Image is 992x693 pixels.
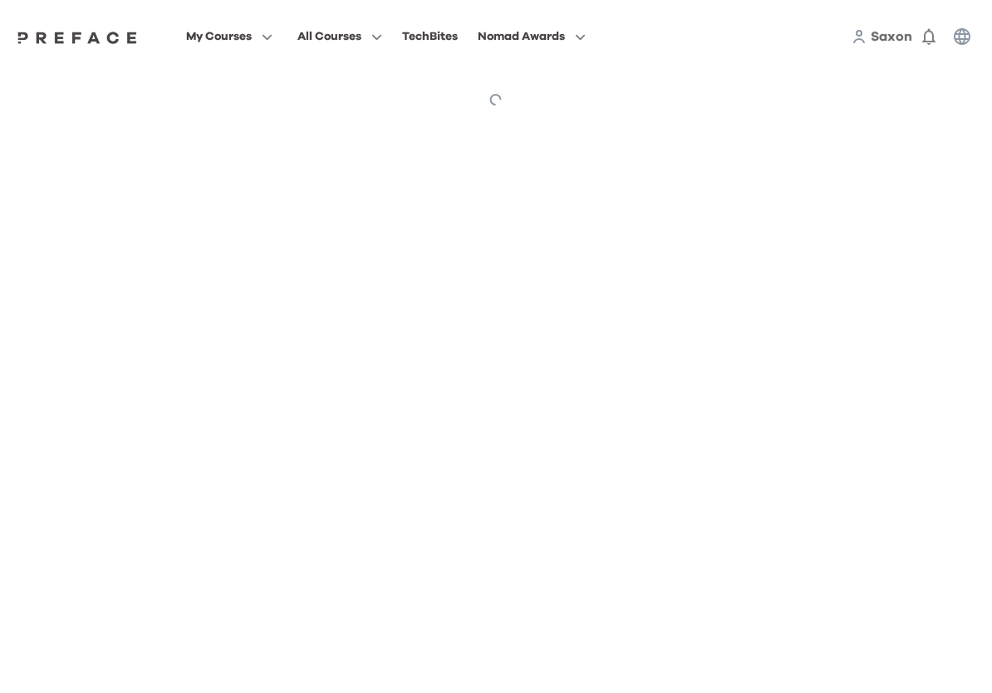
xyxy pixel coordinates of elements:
[13,31,141,44] img: Preface Logo
[181,26,277,47] button: My Courses
[402,27,458,47] div: TechBites
[871,30,912,43] span: Saxon
[871,27,912,47] a: Saxon
[473,26,591,47] button: Nomad Awards
[292,26,387,47] button: All Courses
[186,27,252,47] span: My Courses
[478,27,565,47] span: Nomad Awards
[297,27,361,47] span: All Courses
[13,30,141,43] a: Preface Logo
